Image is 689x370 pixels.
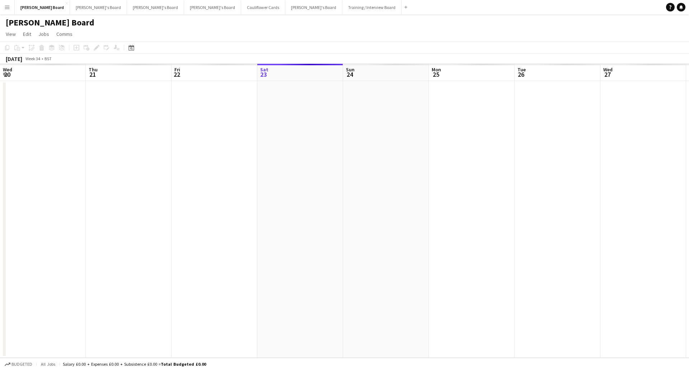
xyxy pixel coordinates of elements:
span: Total Budgeted £0.00 [161,361,206,367]
a: Jobs [36,29,52,39]
span: Sun [346,66,355,73]
span: 20 [2,70,12,79]
a: View [3,29,19,39]
span: 23 [259,70,268,79]
a: Comms [53,29,75,39]
span: Edit [23,31,31,37]
span: View [6,31,16,37]
span: 27 [602,70,613,79]
button: [PERSON_NAME] Board [15,0,70,14]
span: Sat [260,66,268,73]
div: Salary £0.00 + Expenses £0.00 + Subsistence £0.00 = [63,361,206,367]
span: Week 34 [24,56,42,61]
a: Edit [20,29,34,39]
span: Wed [603,66,613,73]
span: Tue [517,66,526,73]
span: 24 [345,70,355,79]
button: [PERSON_NAME]'s Board [184,0,241,14]
span: 26 [516,70,526,79]
button: Cauliflower Cards [241,0,285,14]
span: 21 [88,70,98,79]
span: Thu [89,66,98,73]
span: Fri [174,66,180,73]
button: [PERSON_NAME]'s Board [70,0,127,14]
div: BST [44,56,52,61]
button: Budgeted [4,360,33,368]
span: Jobs [38,31,49,37]
span: All jobs [39,361,57,367]
button: [PERSON_NAME]'s Board [127,0,184,14]
span: Comms [56,31,72,37]
div: [DATE] [6,55,22,62]
span: 22 [173,70,180,79]
span: Mon [432,66,441,73]
span: Budgeted [11,362,32,367]
button: [PERSON_NAME]'s Board [285,0,342,14]
button: Training / Interview Board [342,0,402,14]
span: Wed [3,66,12,73]
span: 25 [431,70,441,79]
h1: [PERSON_NAME] Board [6,17,94,28]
